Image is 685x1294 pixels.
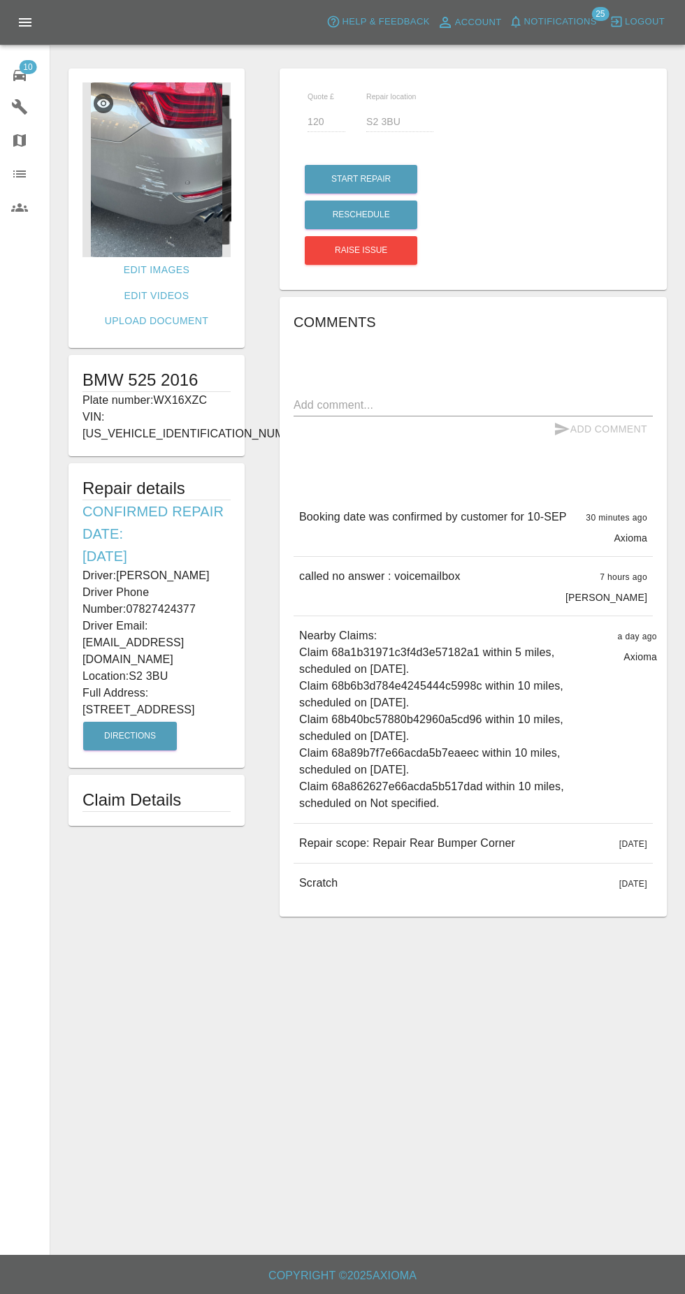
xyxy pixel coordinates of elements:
[366,92,417,101] span: Repair location
[82,392,231,409] p: Plate number: WX16XZC
[623,650,657,664] p: Axioma
[299,568,461,585] p: called no answer : voicemailbox
[586,513,647,523] span: 30 minutes ago
[614,531,647,545] p: Axioma
[299,875,338,892] p: Scratch
[82,584,231,618] p: Driver Phone Number: 07827424377
[82,668,231,685] p: Location: S2 3BU
[625,14,665,30] span: Logout
[83,722,177,750] button: Directions
[99,308,214,334] a: Upload Document
[8,6,42,39] button: Open drawer
[82,685,231,718] p: Full Address: [STREET_ADDRESS]
[82,500,231,567] h6: Confirmed Repair Date: [DATE]
[82,82,231,257] img: 64df1244-8b39-4e55-a5ae-ce45c9a76342
[294,311,653,333] h6: Comments
[11,1266,674,1286] h6: Copyright © 2025 Axioma
[524,14,597,30] span: Notifications
[618,632,657,641] span: a day ago
[600,572,647,582] span: 7 hours ago
[82,618,231,668] p: Driver Email: [EMAIL_ADDRESS][DOMAIN_NAME]
[118,257,195,283] a: Edit Images
[82,789,231,811] h1: Claim Details
[119,283,195,309] a: Edit Videos
[455,15,502,31] span: Account
[591,7,609,21] span: 25
[82,477,231,500] h5: Repair details
[619,839,647,849] span: [DATE]
[299,627,607,812] p: Nearby Claims: Claim 68a1b31971c3f4d3e57182a1 within 5 miles, scheduled on [DATE]. Claim 68b6b3d7...
[82,409,231,442] p: VIN: [US_VEHICLE_IDENTIFICATION_NUMBER]
[299,509,567,525] p: Booking date was confirmed by customer for 10-SEP
[82,567,231,584] p: Driver: [PERSON_NAME]
[505,11,600,33] button: Notifications
[433,11,505,34] a: Account
[82,369,231,391] h1: BMW 525 2016
[308,92,334,101] span: Quote £
[619,879,647,889] span: [DATE]
[342,14,429,30] span: Help & Feedback
[305,165,417,194] button: Start Repair
[323,11,433,33] button: Help & Feedback
[305,236,417,265] button: Raise issue
[305,201,417,229] button: Reschedule
[19,60,36,74] span: 10
[606,11,668,33] button: Logout
[299,835,515,852] p: Repair scope: Repair Rear Bumper Corner
[565,590,647,604] p: [PERSON_NAME]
